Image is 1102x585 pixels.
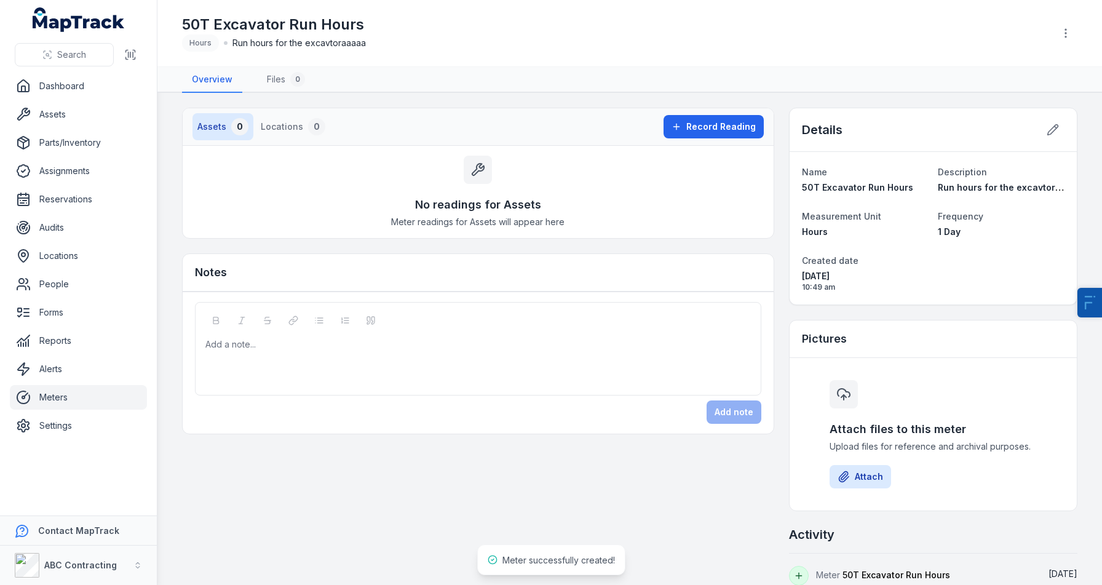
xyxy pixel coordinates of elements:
[830,440,1036,453] span: Upload files for reference and archival purposes.
[802,167,827,177] span: Name
[182,67,242,93] a: Overview
[830,465,891,488] button: Attach
[415,196,541,213] h3: No readings for Assets
[1048,568,1077,579] time: 06/10/2025, 10:49:19 am
[686,121,756,133] span: Record Reading
[10,272,147,296] a: People
[802,282,929,292] span: 10:49 am
[10,300,147,325] a: Forms
[938,211,983,221] span: Frequency
[830,421,1036,438] h3: Attach files to this meter
[802,121,842,138] h2: Details
[802,330,847,348] h3: Pictures
[802,182,913,193] span: 50T Excavator Run Hours
[842,570,950,580] span: 50T Excavator Run Hours
[10,385,147,410] a: Meters
[257,67,315,93] a: Files0
[192,113,253,140] button: Assets0
[15,43,114,66] button: Search
[10,102,147,127] a: Assets
[10,187,147,212] a: Reservations
[10,130,147,155] a: Parts/Inventory
[10,244,147,268] a: Locations
[182,34,219,52] div: Hours
[38,525,119,536] strong: Contact MapTrack
[10,215,147,240] a: Audits
[502,555,615,565] span: Meter successfully created!
[10,328,147,353] a: Reports
[57,49,86,61] span: Search
[391,216,565,228] span: Meter readings for Assets will appear here
[308,118,325,135] div: 0
[231,118,248,135] div: 0
[938,167,987,177] span: Description
[33,7,125,32] a: MapTrack
[802,226,828,237] span: Hours
[802,270,929,282] span: [DATE]
[802,211,881,221] span: Measurement Unit
[182,15,366,34] h1: 50T Excavator Run Hours
[10,357,147,381] a: Alerts
[44,560,117,570] strong: ABC Contracting
[802,255,858,266] span: Created date
[10,74,147,98] a: Dashboard
[938,182,1083,193] span: Run hours for the excavtoraaaaa
[938,226,961,237] span: 1 Day
[10,413,147,438] a: Settings
[10,159,147,183] a: Assignments
[1048,568,1077,579] span: [DATE]
[664,115,764,138] button: Record Reading
[802,270,929,292] time: 06/10/2025, 10:49:19 am
[195,264,227,281] h3: Notes
[290,72,305,87] div: 0
[789,526,834,543] h2: Activity
[256,113,330,140] button: Locations0
[232,37,366,49] span: Run hours for the excavtoraaaaa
